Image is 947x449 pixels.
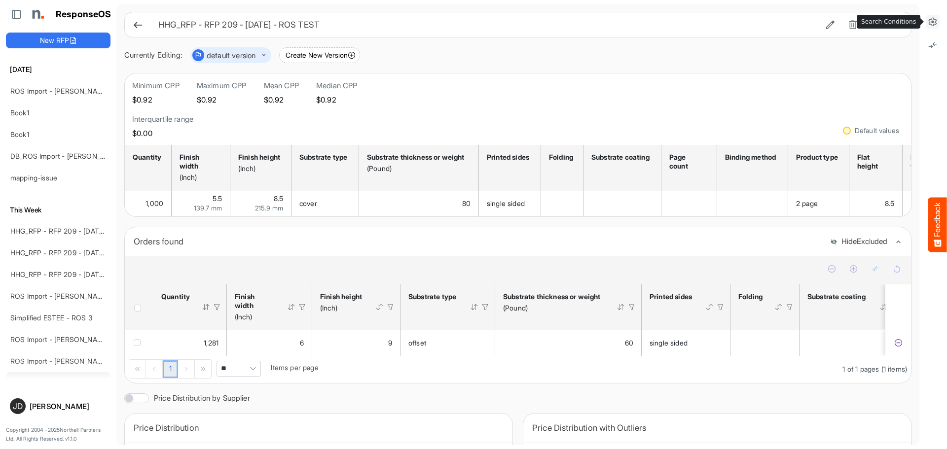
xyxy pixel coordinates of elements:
[6,64,110,75] h6: [DATE]
[13,402,23,410] span: JD
[359,191,479,216] td: 80 is template cell Column Header httpsnorthellcomontologiesmapping-rulesmaterialhasmaterialthick...
[788,191,849,216] td: 2 page is template cell Column Header httpsnorthellcomontologiesmapping-rulesproducthasproducttype
[503,292,604,301] div: Substrate thickness or weight
[591,153,650,162] div: Substrate coating
[27,4,47,24] img: Northell
[401,330,495,356] td: offset is template cell Column Header httpsnorthellcomontologiesmapping-rulesmaterialhassubstrate...
[204,339,219,347] span: 1,281
[479,191,541,216] td: single sided is template cell Column Header httpsnorthellcomontologiesmapping-rulesmanufacturingh...
[238,153,280,162] div: Finish height
[881,365,907,373] span: (1 items)
[320,304,363,312] div: (Inch)
[487,153,530,162] div: Printed sides
[462,199,471,207] span: 80
[928,197,947,252] button: Feedback
[10,248,173,257] a: HHG_RFP - RFP 209 - [DATE] - ROS TEST 3 (LITE)
[125,191,172,216] td: 1000 is template cell Column Header httpsnorthellcomontologiesmapping-rulesorderhasquantity
[367,153,468,162] div: Substrate thickness or weight
[857,153,891,171] div: Flat height
[195,360,211,378] div: Go to last page
[125,356,911,383] div: Pager Container
[217,361,261,377] span: Pagerdropdown
[10,227,173,235] a: HHG_RFP - RFP 209 - [DATE] - ROS TEST 3 (LITE)
[541,191,583,216] td: is template cell Column Header httpsnorthellcomontologiesmapping-rulesmanufacturinghasfoldtype
[134,421,504,435] div: Price Distribution
[197,81,247,91] h6: Maximum CPP
[197,96,247,104] h5: $0.92
[796,199,818,207] span: 2 page
[669,153,706,171] div: Page count
[299,199,317,207] span: cover
[583,191,661,216] td: is template cell Column Header httpsnorthellcomontologiesmapping-rulesmanufacturinghassubstrateco...
[125,284,153,330] th: Header checkbox
[849,191,903,216] td: 8.5 is template cell Column Header httpsnorthellcomontologiesmapping-rulesmeasurementhasflatsizeh...
[386,303,395,311] div: Filter Icon
[10,270,173,278] a: HHG_RFP - RFP 209 - [DATE] - ROS TEST 3 (LITE)
[855,127,899,134] div: Default values
[408,292,457,301] div: Substrate type
[132,114,193,124] h6: Interquartile range
[650,292,692,301] div: Printed sides
[299,153,348,162] div: Substrate type
[129,360,146,378] div: Go to first page
[274,194,283,203] span: 8.5
[408,339,426,347] span: offset
[807,292,867,301] div: Substrate coating
[124,49,182,62] div: Currently Editing:
[291,191,359,216] td: cover is template cell Column Header httpsnorthellcomontologiesmapping-rulesmaterialhassubstratem...
[279,47,360,63] button: Create New Version
[10,130,29,138] a: Book1
[6,205,110,215] h6: This Week
[134,235,823,248] div: Orders found
[213,194,222,203] span: 5.5
[627,303,636,311] div: Filter Icon
[132,81,180,91] h6: Minimum CPP
[487,199,525,207] span: single sided
[725,153,777,162] div: Binding method
[146,360,163,378] div: Go to previous page
[650,339,688,347] span: single sided
[10,87,153,95] a: ROS Import - [PERSON_NAME] - Final (short)
[857,15,920,28] div: Search Conditions
[842,365,879,373] span: 1 of 1 pages
[235,312,274,321] div: (Inch)
[481,303,490,311] div: Filter Icon
[132,129,193,138] h5: $0.00
[163,360,178,378] a: Page 1 of 1 Pages
[298,303,307,311] div: Filter Icon
[367,164,468,173] div: (Pound)
[180,173,219,182] div: (Inch)
[800,330,905,356] td: is template cell Column Header httpsnorthellcomontologiesmapping-rulesmanufacturinghassubstrateco...
[532,421,902,435] div: Price Distribution with Outliers
[10,292,137,300] a: ROS Import - [PERSON_NAME] - ROS 4
[10,313,92,322] a: Simplified ESTEE - ROS 3
[125,330,153,356] td: checkbox
[30,403,107,410] div: [PERSON_NAME]
[320,292,363,301] div: Finish height
[885,330,913,356] td: 28af80b1-e859-4568-a224-c64501c141aa is template cell Column Header
[178,360,195,378] div: Go to next page
[796,153,838,162] div: Product type
[10,108,29,117] a: Book1
[264,96,299,104] h5: $0.92
[271,363,318,372] span: Items per page
[823,18,838,31] button: Edit
[255,204,283,212] span: 215.9 mm
[180,153,219,171] div: Finish width
[56,9,111,20] h1: ResponseOS
[235,292,274,310] div: Finish width
[132,96,180,104] h5: $0.92
[6,33,110,48] button: New RFP
[549,153,572,162] div: Folding
[717,191,788,216] td: is template cell Column Header httpsnorthellcomontologiesmapping-rulesassemblyhasbindingmethod
[716,303,725,311] div: Filter Icon
[161,292,189,301] div: Quantity
[730,330,800,356] td: is template cell Column Header httpsnorthellcomontologiesmapping-rulesmanufacturinghasfoldtype
[845,18,860,31] button: Delete
[146,199,163,207] span: 1,000
[625,339,633,347] span: 60
[316,81,358,91] h6: Median CPP
[738,292,762,301] div: Folding
[10,335,153,344] a: ROS Import - [PERSON_NAME] - Final (short)
[153,330,227,356] td: 1281 is template cell Column Header httpsnorthellcomontologiesmapping-rulesorderhasquantity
